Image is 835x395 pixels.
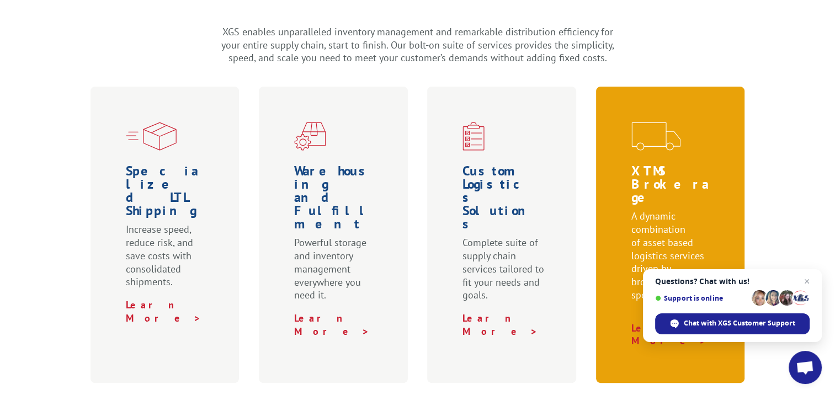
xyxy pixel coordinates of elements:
p: A dynamic combination of asset-based logistics services driven by brokerage specialists. [631,210,714,312]
a: Open chat [789,351,822,384]
h1: Custom Logistics Solutions [462,164,545,236]
a: Learn More > [462,312,538,338]
span: Chat with XGS Customer Support [655,313,810,334]
h1: XTMS Brokerage [631,164,714,210]
img: xgs-icon-specialized-ltl-red [126,122,177,151]
h1: Specialized LTL Shipping [126,164,209,223]
p: Powerful storage and inventory management everywhere you need it. [294,236,377,312]
p: Complete suite of supply chain services tailored to fit your needs and goals. [462,236,545,312]
h1: Warehousing and Fulfillment [294,164,377,236]
a: Learn More > [631,322,707,348]
span: Support is online [655,294,748,302]
a: Learn More > [126,298,201,324]
span: Questions? Chat with us! [655,277,810,286]
img: xgs-icon-transportation-forms-red [631,122,680,151]
img: xgs-icon-warehouseing-cutting-fulfillment-red [294,122,326,151]
p: XGS enables unparalleled inventory management and remarkable distribution efficiency for your ent... [219,25,616,65]
a: Learn More > [294,312,370,338]
p: Increase speed, reduce risk, and save costs with consolidated shipments. [126,223,209,298]
img: xgs-icon-custom-logistics-solutions-red [462,122,485,151]
span: Chat with XGS Customer Support [684,318,795,328]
